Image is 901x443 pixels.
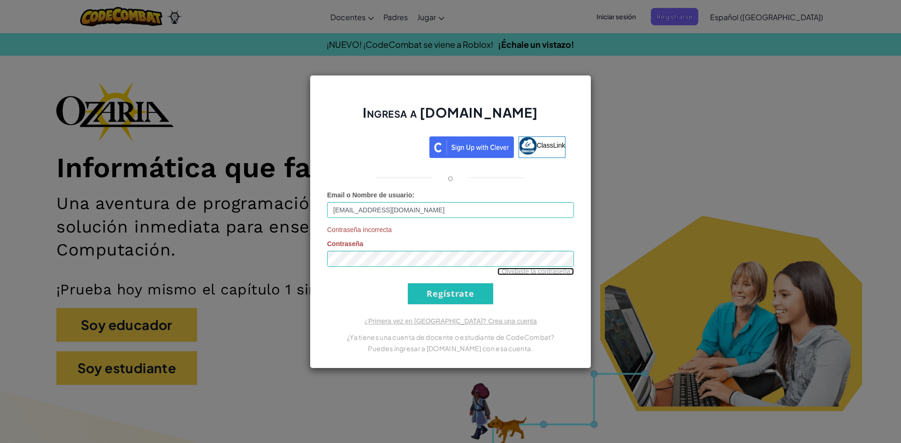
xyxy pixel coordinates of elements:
[497,268,574,275] a: ¿Olvidaste la contraseña?
[429,136,514,158] img: clever_sso_button@2x.png
[327,331,574,343] p: ¿Ya tienes una cuenta de docente o estudiante de CodeCombat?
[537,141,565,149] span: ClassLink
[448,172,453,183] p: o
[408,283,493,304] input: Regístrate
[327,225,574,234] span: Contraseña incorrecta
[364,317,537,325] a: ¿Primera vez en [GEOGRAPHIC_DATA]? Crea una cuenta
[331,135,429,156] iframe: Botón de Acceder con Google
[327,191,412,199] span: Email o Nombre de usuario
[327,240,363,248] span: Contraseña
[519,137,537,155] img: classlink-logo-small.png
[327,190,414,200] label: :
[327,343,574,354] p: Puedes ingresar a [DOMAIN_NAME] con esa cuenta.
[327,104,574,131] h2: Ingresa a [DOMAIN_NAME]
